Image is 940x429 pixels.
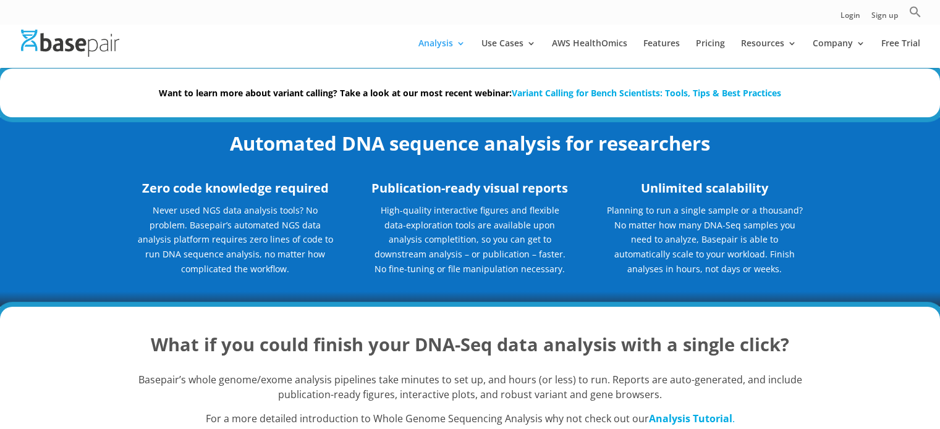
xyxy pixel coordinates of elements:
[371,203,569,277] p: High-quality interactive figures and flexible data-exploration tools are available upon analysis ...
[512,87,781,99] a: Variant Calling for Bench Scientists: Tools, Tips & Best Practices
[840,12,860,25] a: Login
[151,332,789,356] strong: What if you could finish your DNA-Seq data analysis with a single click?
[871,12,898,25] a: Sign up
[909,6,921,25] a: Search Icon Link
[696,39,725,68] a: Pricing
[552,39,627,68] a: AWS HealthOmics
[21,30,119,56] img: Basepair
[741,39,797,68] a: Resources
[813,39,865,68] a: Company
[649,412,735,425] a: Analysis Tutorial.
[606,203,803,277] p: Planning to run a single sample or a thousand? No matter how many DNA-Seq samples you need to ana...
[137,179,334,203] h3: Zero code knowledge required
[137,373,804,412] p: Basepair’s whole genome/exome analysis pipelines take minutes to set up, and hours (or less) to r...
[230,130,710,156] strong: Automated DNA sequence analysis for researchers
[418,39,465,68] a: Analysis
[159,87,781,99] strong: Want to learn more about variant calling? Take a look at our most recent webinar:
[371,179,569,203] h3: Publication-ready visual reports
[881,39,920,68] a: Free Trial
[137,203,334,285] p: Never used NGS data analysis tools? No problem. Basepair’s automated NGS data analysis platform r...
[606,179,803,203] h3: Unlimited scalability
[137,412,804,427] p: For a more detailed introduction to Whole Genome Sequencing Analysis why not check out our
[643,39,680,68] a: Features
[649,412,732,425] strong: Analysis Tutorial
[481,39,536,68] a: Use Cases
[909,6,921,18] svg: Search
